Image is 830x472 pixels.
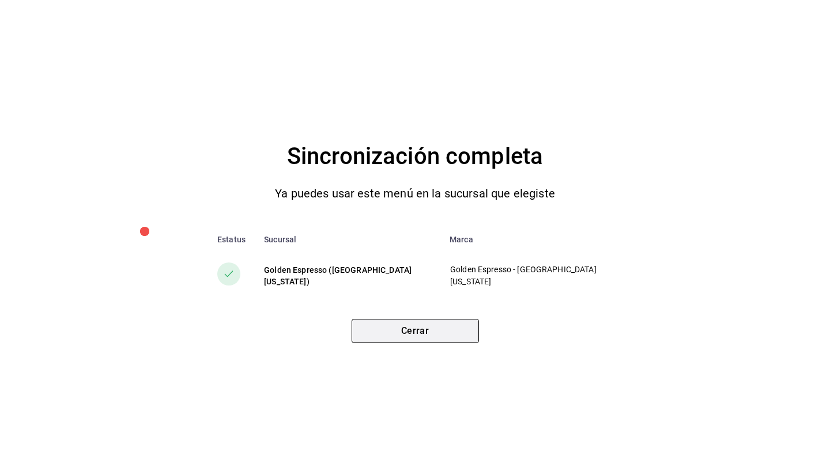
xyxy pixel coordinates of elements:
[264,264,431,287] div: Golden Espresso ([GEOGRAPHIC_DATA][US_STATE])
[352,319,479,343] button: Cerrar
[450,264,612,288] p: Golden Espresso - [GEOGRAPHIC_DATA][US_STATE]
[440,226,631,253] th: Marca
[287,138,543,175] h4: Sincronización completa
[255,226,440,253] th: Sucursal
[275,184,555,203] p: Ya puedes usar este menú en la sucursal que elegiste
[199,226,255,253] th: Estatus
